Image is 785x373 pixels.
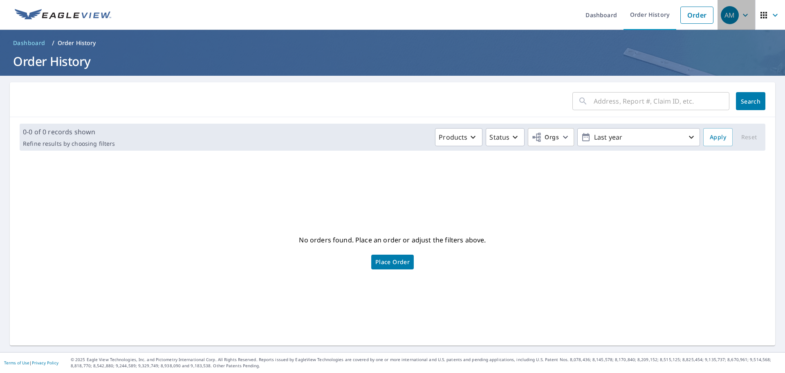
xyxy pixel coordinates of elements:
p: | [4,360,58,365]
p: Status [489,132,509,142]
span: Place Order [375,260,410,264]
span: Orgs [532,132,559,142]
button: Status [486,128,525,146]
a: Privacy Policy [32,360,58,366]
p: © 2025 Eagle View Technologies, Inc. and Pictometry International Corp. All Rights Reserved. Repo... [71,357,781,369]
p: Last year [591,130,686,145]
li: / [52,38,54,48]
p: Refine results by choosing filters [23,140,115,147]
a: Order [680,7,713,24]
div: AM [721,6,739,24]
a: Place Order [371,255,414,269]
button: Orgs [528,128,574,146]
h1: Order History [10,53,775,70]
button: Last year [577,128,700,146]
nav: breadcrumb [10,36,775,50]
button: Products [435,128,482,146]
span: Apply [710,132,726,142]
img: EV Logo [15,9,111,21]
p: 0-0 of 0 records shown [23,127,115,137]
button: Apply [703,128,733,146]
p: No orders found. Place an order or adjust the filters above. [299,233,486,246]
span: Search [742,97,759,105]
p: Order History [58,39,96,47]
a: Terms of Use [4,360,29,366]
p: Products [439,132,467,142]
span: Dashboard [13,39,45,47]
button: Search [736,92,765,110]
a: Dashboard [10,36,49,50]
input: Address, Report #, Claim ID, etc. [594,90,729,113]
